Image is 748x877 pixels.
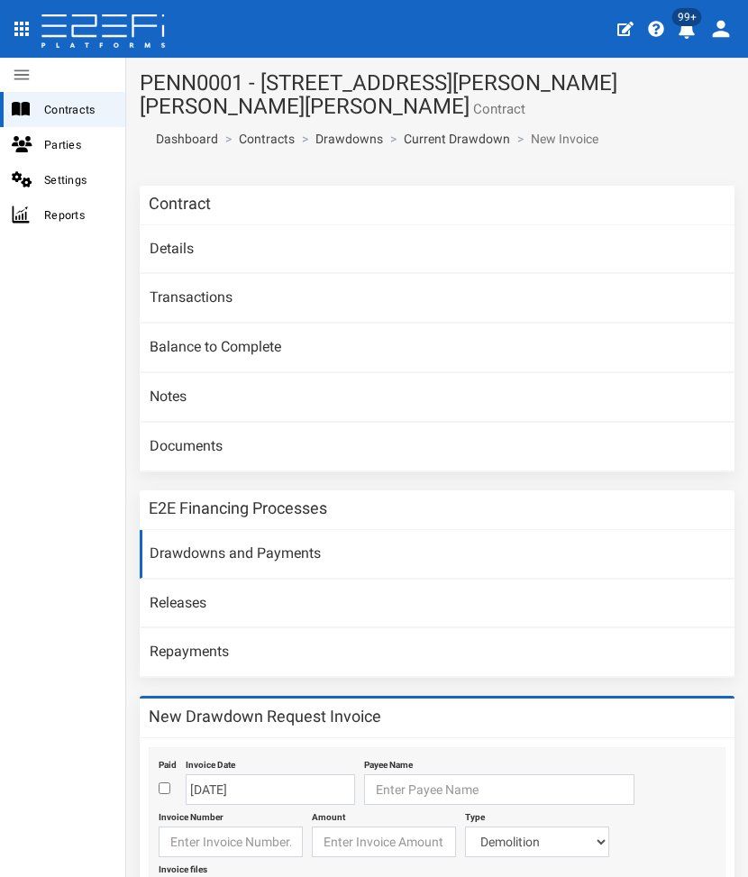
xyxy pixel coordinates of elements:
[140,628,734,677] a: Repayments
[149,708,381,725] h3: New Drawdown Request Invoice
[404,130,510,148] a: Current Drawdown
[140,225,734,274] a: Details
[149,132,218,146] span: Dashboard
[312,805,345,824] label: Amount
[470,103,525,116] small: Contract
[159,827,303,857] input: Enter Invoice Number.
[239,130,295,148] a: Contracts
[159,753,177,772] label: Paid
[140,580,734,628] a: Releases
[465,805,485,824] label: Type
[149,196,211,212] h3: Contract
[140,530,734,579] a: Drawdowns and Payments
[159,857,207,876] label: Invoice files
[315,130,383,148] a: Drawdowns
[513,130,598,148] li: New Invoice
[140,373,734,422] a: Notes
[140,423,734,471] a: Documents
[186,753,235,772] label: Invoice Date
[159,805,223,824] label: Invoice Number
[44,99,111,120] span: Contracts
[140,274,734,323] a: Transactions
[44,169,111,190] span: Settings
[312,827,456,857] input: Enter Invoice Amount
[364,753,413,772] label: Payee Name
[364,774,634,805] input: Enter Payee Name
[149,130,218,148] a: Dashboard
[140,324,734,372] a: Balance to Complete
[44,134,111,155] span: Parties
[140,71,734,119] h1: PENN0001 - [STREET_ADDRESS][PERSON_NAME][PERSON_NAME][PERSON_NAME]
[44,205,111,225] span: Reports
[149,500,327,516] h3: E2E Financing Processes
